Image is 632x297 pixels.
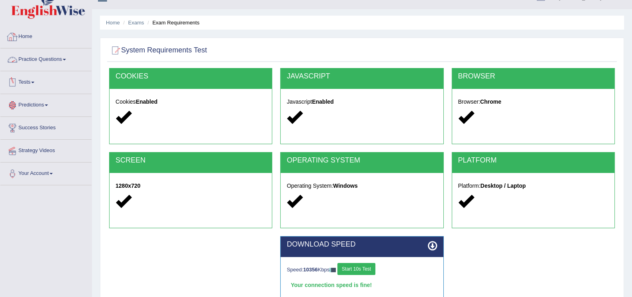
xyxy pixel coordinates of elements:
[458,72,608,80] h2: BROWSER
[0,163,92,183] a: Your Account
[329,268,336,272] img: ajax-loader-fb-connection.gif
[480,98,501,105] strong: Chrome
[287,157,437,165] h2: OPERATING SYSTEM
[106,20,120,26] a: Home
[109,44,207,56] h2: System Requirements Test
[116,157,266,165] h2: SCREEN
[287,241,437,249] h2: DOWNLOAD SPEED
[337,263,375,275] button: Start 10s Test
[333,183,357,189] strong: Windows
[146,19,199,26] li: Exam Requirements
[116,72,266,80] h2: COOKIES
[312,98,333,105] strong: Enabled
[287,263,437,277] div: Speed: Kbps
[136,98,158,105] strong: Enabled
[116,99,266,105] h5: Cookies
[303,267,318,273] strong: 10356
[480,183,526,189] strong: Desktop / Laptop
[0,94,92,114] a: Predictions
[287,99,437,105] h5: Javascript
[0,71,92,91] a: Tests
[0,26,92,46] a: Home
[458,157,608,165] h2: PLATFORM
[0,140,92,160] a: Strategy Videos
[287,72,437,80] h2: JAVASCRIPT
[0,48,92,68] a: Practice Questions
[128,20,144,26] a: Exams
[116,183,140,189] strong: 1280x720
[458,99,608,105] h5: Browser:
[287,279,437,291] div: Your connection speed is fine!
[458,183,608,189] h5: Platform:
[287,183,437,189] h5: Operating System:
[0,117,92,137] a: Success Stories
